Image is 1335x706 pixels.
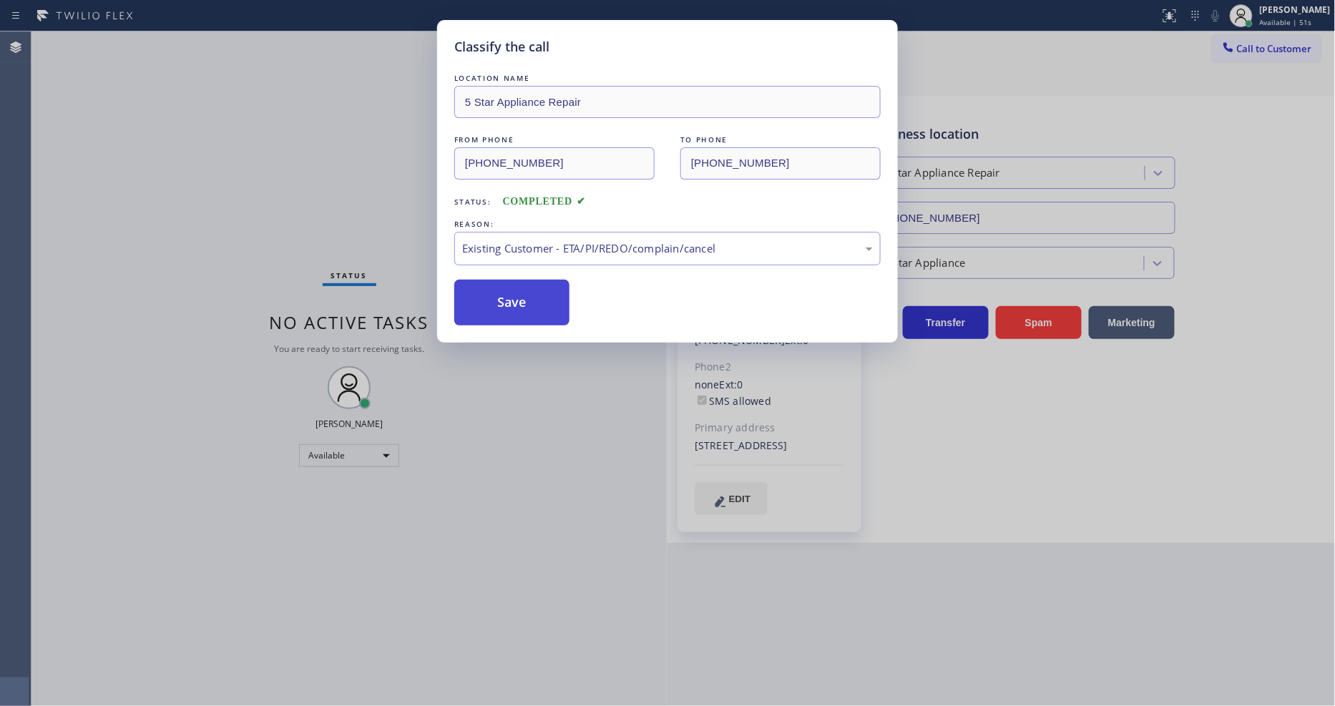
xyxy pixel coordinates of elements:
div: TO PHONE [680,132,881,147]
span: COMPLETED [503,196,586,207]
div: LOCATION NAME [454,71,881,86]
div: FROM PHONE [454,132,655,147]
input: To phone [680,147,881,180]
input: From phone [454,147,655,180]
div: REASON: [454,217,881,232]
h5: Classify the call [454,37,549,57]
span: Status: [454,197,492,207]
div: Existing Customer - ETA/PI/REDO/complain/cancel [462,240,873,257]
button: Save [454,280,569,325]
